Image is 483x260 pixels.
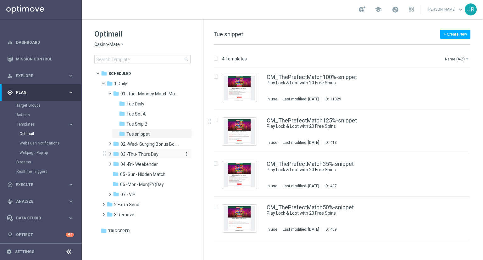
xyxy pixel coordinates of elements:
div: ID: [322,140,337,145]
div: Play Lock & Loot with 20 Free Spins [267,123,443,129]
a: CM_ThePrefectMatch35%-snippet [267,161,354,167]
div: Optimail [19,129,81,138]
div: 407 [330,184,337,189]
div: Dashboard [7,34,74,51]
button: gps_fixed Plan keyboard_arrow_right [7,90,74,95]
div: 11329 [330,97,341,102]
span: Triggered [108,228,130,234]
img: 11329.jpeg [224,76,255,100]
span: Explore [16,74,68,78]
div: Optibot [7,226,74,243]
span: 01 -Tue- Monney Match Maker [120,91,180,97]
button: + Create New [440,30,470,39]
span: 06 -Mon- Mon(EY)Day [120,182,164,187]
span: 02 -Wed- Surging Bonus Booster [120,141,180,147]
a: CM_ThePrefectMatch50%-snippet [267,205,354,210]
a: Target Groups [16,103,65,108]
input: Search Template [94,55,191,64]
a: Optimail [19,131,65,136]
div: Play Lock & Loot with 20 Free Spins [267,167,443,173]
i: keyboard_arrow_right [68,89,74,95]
div: Last modified: [DATE] [280,184,322,189]
a: Mission Control [16,51,74,67]
button: Casino-Mate arrow_drop_down [94,42,125,48]
div: Webpage Pop-up [19,148,81,157]
div: Target Groups [16,101,81,110]
div: Play Lock & Loot with 20 Free Spins [267,210,443,216]
span: Tue snippet [214,31,243,37]
div: Templates [17,122,68,126]
div: Play Lock & Loot with 20 Free Spins [267,80,443,86]
span: Execute [16,183,68,187]
a: Realtime Triggers [16,169,65,174]
div: Streams [16,157,81,167]
button: Name (A-Z)arrow_drop_down [444,55,470,63]
div: In use [267,97,277,102]
i: folder [101,70,107,76]
i: folder [119,110,125,117]
div: Plan [7,90,68,95]
div: Web Push Notifications [19,138,81,148]
i: folder [107,201,113,207]
i: person_search [7,73,13,79]
i: gps_fixed [7,90,13,95]
div: In use [267,227,277,232]
a: Webpage Pop-up [19,150,65,155]
div: In use [267,184,277,189]
div: Actions [16,110,81,120]
i: folder [113,181,119,187]
div: Realtime Triggers [16,167,81,176]
div: Templates [16,120,81,157]
span: Tue Set A [126,111,146,117]
div: +10 [66,233,74,237]
span: 2 Extra Send [114,202,139,207]
button: equalizer Dashboard [7,40,74,45]
p: 4 Templates [222,56,247,62]
span: Tue Daily [126,101,144,107]
div: Press SPACE to select this row. [207,153,482,197]
span: 1 Daily [114,81,127,87]
i: arrow_drop_down [465,56,470,61]
a: Streams [16,160,65,165]
a: Play Lock & Loot with 20 Free Spins [267,167,429,173]
i: keyboard_arrow_right [68,198,74,204]
div: Templates keyboard_arrow_right [16,122,74,127]
span: Tue snippet [126,131,150,137]
div: 413 [330,140,337,145]
i: folder [119,100,125,107]
button: lightbulb Optibot +10 [7,232,74,237]
div: 409 [330,227,337,232]
span: 04 -Fri- Weekender [120,161,158,167]
button: track_changes Analyze keyboard_arrow_right [7,199,74,204]
div: Execute [7,182,68,188]
div: Data Studio [7,215,68,221]
div: Data Studio keyboard_arrow_right [7,216,74,221]
span: Data Studio [16,216,68,220]
button: play_circle_outline Execute keyboard_arrow_right [7,182,74,187]
i: folder [113,191,119,197]
span: 07 - VIP [120,192,136,197]
a: Play Lock & Loot with 20 Free Spins [267,123,429,129]
span: school [375,6,382,13]
i: keyboard_arrow_right [68,215,74,221]
i: folder [101,228,107,234]
div: Press SPACE to select this row. [207,66,482,110]
i: keyboard_arrow_right [68,182,74,188]
div: Last modified: [DATE] [280,97,322,102]
span: Tue Snip B [126,121,147,127]
button: person_search Explore keyboard_arrow_right [7,73,74,78]
div: JR [465,3,477,15]
span: Casino-Mate [94,42,120,48]
a: CM_ThePrefectMatch125%-snippet [267,118,357,123]
i: more_vert [184,151,189,156]
span: search [184,57,189,62]
i: folder [113,161,119,167]
a: Actions [16,112,65,117]
button: more_vert [183,151,189,157]
div: ID: [322,184,337,189]
i: folder [113,141,119,147]
i: folder [107,211,113,218]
